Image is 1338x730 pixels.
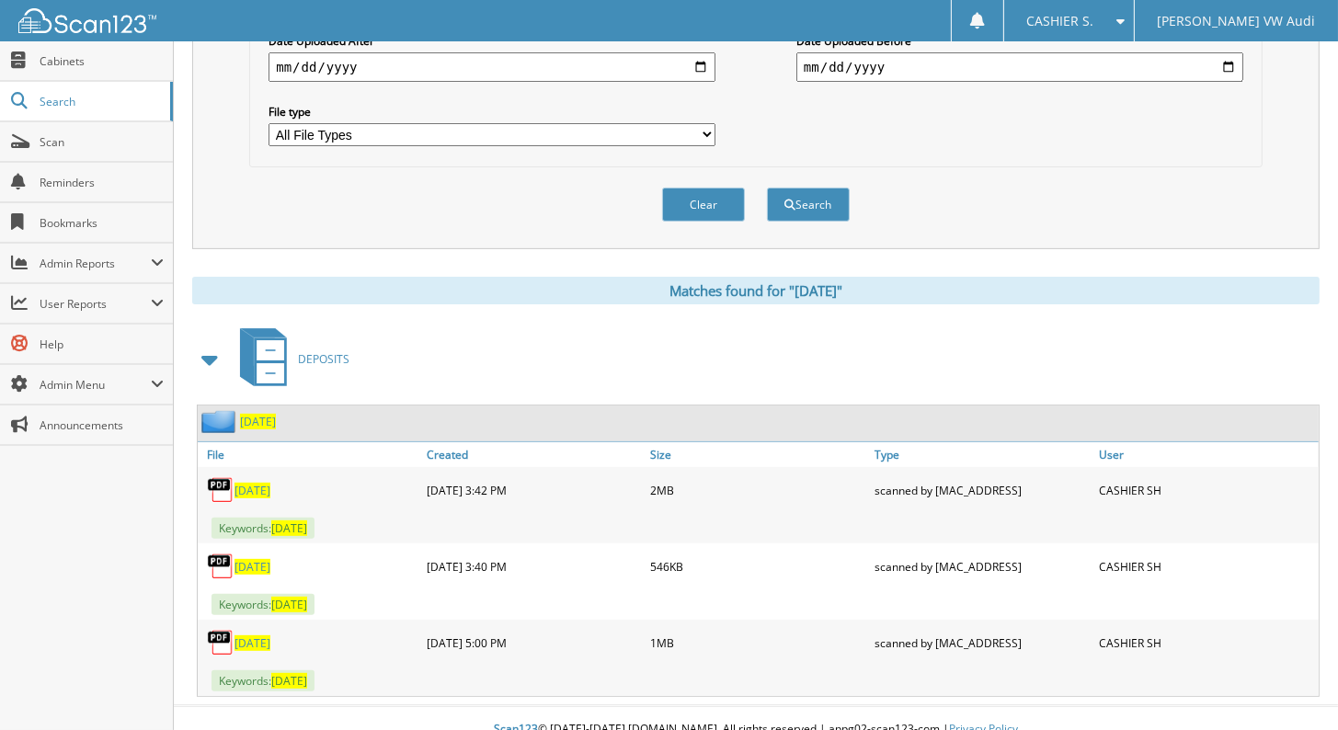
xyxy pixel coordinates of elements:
img: scan123-logo-white.svg [18,8,156,33]
div: 546KB [646,548,871,585]
span: Admin Menu [40,377,151,393]
span: [DATE] [271,597,307,612]
label: File type [269,104,715,120]
span: Reminders [40,175,164,190]
span: [DATE] [271,520,307,536]
div: scanned by [MAC_ADDRESS] [870,548,1094,585]
a: Type [870,442,1094,467]
iframe: Chat Widget [1246,642,1338,730]
span: Bookmarks [40,215,164,231]
a: Created [422,442,646,467]
a: [DATE] [240,414,276,429]
span: CASHIER S. [1026,16,1093,27]
img: PDF.png [207,629,234,656]
div: CASHIER SH [1094,624,1319,661]
a: [DATE] [234,559,270,575]
img: folder2.png [201,410,240,433]
a: DEPOSITS [229,323,349,395]
span: DEPOSITS [298,351,349,367]
a: User [1094,442,1319,467]
span: Scan [40,134,164,150]
span: User Reports [40,296,151,312]
div: 2MB [646,472,871,508]
div: CASHIER SH [1094,472,1319,508]
a: [DATE] [234,483,270,498]
div: Matches found for "[DATE]" [192,277,1320,304]
span: Admin Reports [40,256,151,271]
span: Announcements [40,417,164,433]
div: [DATE] 5:00 PM [422,624,646,661]
span: Cabinets [40,53,164,69]
a: [DATE] [234,635,270,651]
div: scanned by [MAC_ADDRESS] [870,472,1094,508]
div: 1MB [646,624,871,661]
span: Keywords: [212,670,314,691]
input: end [796,52,1243,82]
div: [DATE] 3:42 PM [422,472,646,508]
input: start [269,52,715,82]
span: Keywords: [212,518,314,539]
button: Search [767,188,850,222]
a: Size [646,442,871,467]
span: [PERSON_NAME] VW Audi [1157,16,1315,27]
span: [DATE] [271,673,307,689]
a: File [198,442,422,467]
span: Keywords: [212,594,314,615]
button: Clear [662,188,745,222]
img: PDF.png [207,553,234,580]
div: [DATE] 3:40 PM [422,548,646,585]
div: CASHIER SH [1094,548,1319,585]
span: Search [40,94,161,109]
img: PDF.png [207,476,234,504]
span: Help [40,336,164,352]
div: scanned by [MAC_ADDRESS] [870,624,1094,661]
